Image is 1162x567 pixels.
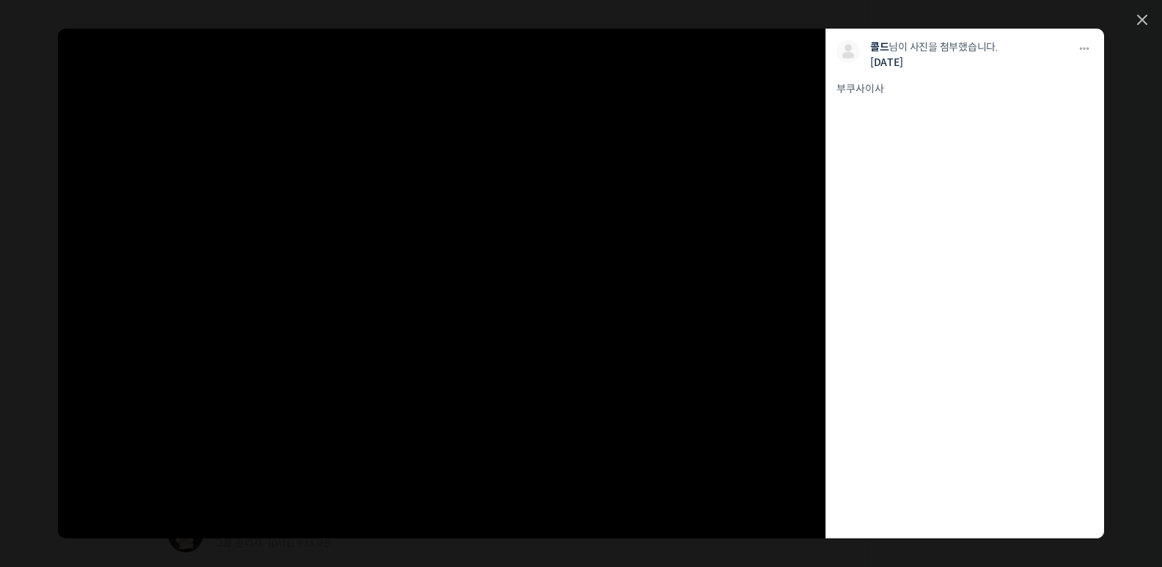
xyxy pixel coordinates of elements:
p: 님이 사진을 첨부했습니다. [870,40,1067,55]
div: 부쿠사이사 [836,81,1093,97]
img: 프로필 사진 [836,40,860,63]
a: 홈 [4,445,97,482]
a: [DATE] [870,56,903,69]
a: 대화 [97,445,189,482]
span: 홈 [46,467,55,479]
span: 설정 [227,467,244,479]
a: 콜드 [870,40,889,54]
a: 설정 [189,445,282,482]
span: 대화 [134,468,152,480]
